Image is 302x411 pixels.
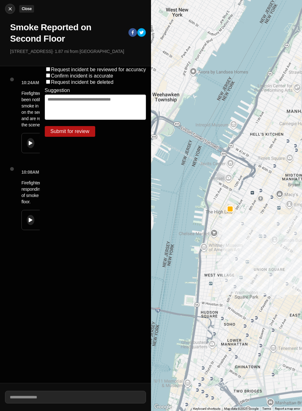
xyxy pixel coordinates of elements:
[45,88,70,93] label: Suggestion
[21,90,63,128] p: Firefighters have been notified of smoke in the hallways on the second floor and are responding t...
[137,28,146,38] button: twitter
[51,73,113,78] label: Confirm incident is accurate
[39,215,56,225] div: Manhattan FDNY
[224,407,258,410] span: Map data ©2025 Google
[21,79,39,86] p: 10:24AM
[51,67,146,72] label: Request incident be reviewed for accuracy
[7,6,13,12] img: cancel
[275,407,300,410] a: Report a map error
[10,48,146,55] p: [STREET_ADDRESS] · 1.87 mi from [GEOGRAPHIC_DATA]
[39,136,49,151] div: NYPD 10 / 13
[45,126,95,137] button: Submit for review
[5,4,15,14] button: cancelClose
[21,169,39,175] p: 10:08AM
[153,403,173,411] a: Open this area in Google Maps (opens a new window)
[153,403,173,411] img: Google
[10,22,123,44] h1: Smoke Reported on Second Floor
[193,407,220,411] button: Keyboard shortcuts
[128,28,137,38] button: facebook
[51,79,113,85] label: Request incident be deleted
[21,180,67,205] p: Firefighters are responding to a report of smoke on the second floor.
[262,407,271,410] a: Terms (opens in new tab)
[22,7,32,11] small: Close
